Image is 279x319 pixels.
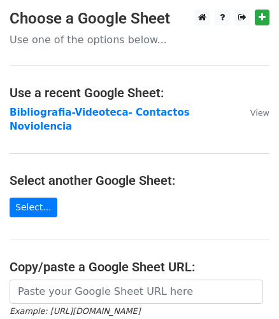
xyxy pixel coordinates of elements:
h4: Select another Google Sheet: [10,173,269,188]
p: Use one of the options below... [10,33,269,46]
h4: Use a recent Google Sheet: [10,85,269,100]
small: Example: [URL][DOMAIN_NAME] [10,306,140,316]
a: Select... [10,198,57,217]
h3: Choose a Google Sheet [10,10,269,28]
h4: Copy/paste a Google Sheet URL: [10,259,269,275]
input: Paste your Google Sheet URL here [10,280,263,304]
a: Bibliografia-Videoteca- Contactos Noviolencia [10,107,190,133]
a: View [238,107,269,118]
small: View [250,108,269,118]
